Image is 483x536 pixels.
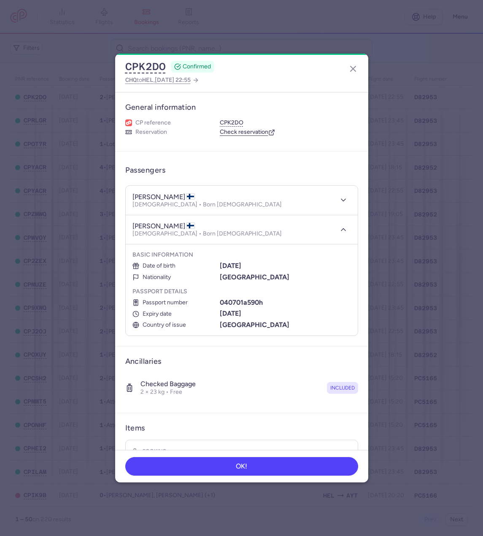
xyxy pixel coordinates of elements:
div: Nationality [132,274,219,281]
span: CONFIRMED [183,62,211,71]
p: [DEMOGRAPHIC_DATA] • Born [DEMOGRAPHIC_DATA] [132,230,282,237]
button: OK! [125,457,358,476]
figure: 1L airline logo [125,119,132,126]
span: [DATE] 22:55 [155,76,191,84]
h4: Booking [143,447,166,455]
div: Booking€100.00 [126,440,358,479]
b: [DATE] [220,262,241,270]
b: [DATE] [220,309,241,317]
span: CHQ [125,76,137,83]
span: OK! [236,463,247,470]
span: HEL [142,76,154,83]
h4: [PERSON_NAME] [132,222,195,230]
b: [GEOGRAPHIC_DATA] [220,273,289,281]
div: Expiry date [132,311,219,317]
h3: Ancillaries [125,357,358,366]
div: Date of birth [132,263,219,269]
button: CPK2DO [125,60,166,73]
p: 2 × 23 kg • Free [140,388,196,396]
div: Country of issue [132,322,219,328]
div: Passport number [132,299,219,306]
a: Check reservation [220,128,275,136]
a: CHQtoHEL,[DATE] 22:55 [125,75,199,85]
button: CPK2DO [220,119,243,127]
span: to , [125,75,191,85]
h5: Passport details [132,288,351,295]
h3: Items [125,423,145,433]
h3: Passengers [125,165,166,175]
h4: [PERSON_NAME] [132,193,195,201]
span: CP reference [135,119,171,127]
b: 040701a590h [220,298,263,306]
h5: Basic information [132,251,351,259]
b: [GEOGRAPHIC_DATA] [220,321,289,329]
h3: General information [125,103,358,112]
span: included [330,384,355,392]
h4: Checked baggage [140,380,196,388]
span: Reservation [135,128,167,136]
p: [DEMOGRAPHIC_DATA] • Born [DEMOGRAPHIC_DATA] [132,201,282,208]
